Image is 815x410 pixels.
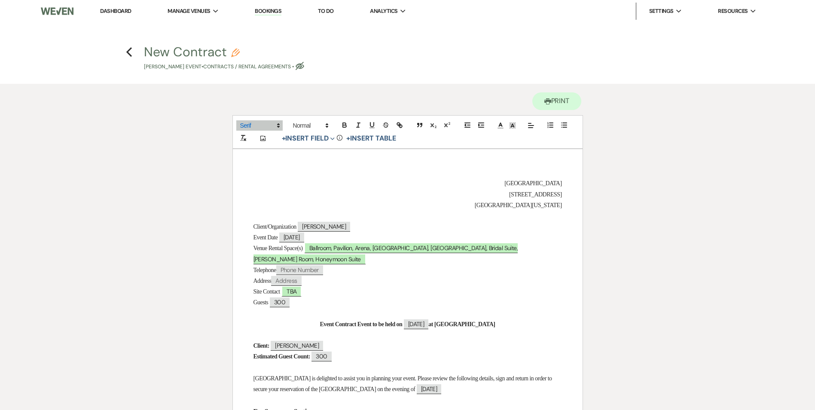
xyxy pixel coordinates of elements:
button: Print [532,92,582,110]
span: Text Color [494,120,507,131]
span: Settings [649,7,674,15]
span: Analytics [370,7,397,15]
span: Event Date [253,234,278,241]
span: [STREET_ADDRESS] [509,191,562,198]
strong: Estimated Guest Count: [253,353,310,360]
strong: Event Contract Event to be held on [320,321,403,327]
span: [GEOGRAPHIC_DATA][US_STATE] [475,202,562,208]
strong: at [GEOGRAPHIC_DATA] [428,321,495,327]
button: New Contract[PERSON_NAME] Event•Contracts / Rental Agreements • [144,46,304,71]
a: Bookings [255,7,281,15]
span: 300 [270,297,290,307]
img: Weven Logo [41,2,73,20]
span: Text Background Color [507,120,519,131]
span: + [282,135,286,142]
span: [DATE] [417,384,442,394]
p: [PERSON_NAME] Event • Contracts / Rental Agreements • [144,63,304,71]
span: Telephone [253,267,276,273]
span: Phone Number [276,265,323,275]
span: Manage Venues [168,7,210,15]
span: 300 [311,352,331,361]
span: [PERSON_NAME] [298,222,350,232]
span: [DATE] [279,233,304,242]
a: Dashboard [100,7,131,15]
button: +Insert Table [343,133,399,144]
span: [GEOGRAPHIC_DATA] [504,180,562,187]
span: Venue Rental Space(s) [253,245,303,251]
span: Address [253,278,272,284]
span: [GEOGRAPHIC_DATA] is delighted to assist you in planning your event. Please review the following ... [253,375,553,392]
span: Guests [253,299,269,306]
span: [PERSON_NAME] [271,341,323,351]
a: To Do [318,7,334,15]
span: Site Contact [253,288,280,295]
span: Client/Organization [253,223,296,230]
span: TBA [281,286,302,297]
span: + [346,135,350,142]
span: [DATE] [404,319,429,329]
span: Alignment [525,120,537,131]
button: Insert Field [279,133,338,144]
strong: Client: [253,343,269,349]
span: Address [271,276,301,286]
span: Header Formats [289,120,331,131]
span: Resources [718,7,748,15]
span: Ballroom, Pavilion, Arena, [GEOGRAPHIC_DATA], [GEOGRAPHIC_DATA], Bridal Suite, [PERSON_NAME] Room... [253,242,518,264]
